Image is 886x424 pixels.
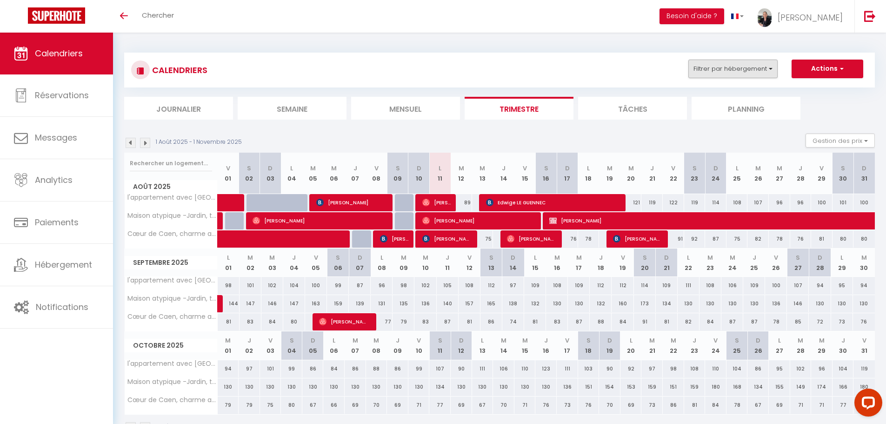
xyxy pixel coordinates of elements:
[534,253,537,262] abbr: L
[35,259,92,270] span: Hébergement
[578,153,600,194] th: 18
[393,295,414,312] div: 135
[699,313,721,330] div: 84
[831,249,853,277] th: 29
[796,253,800,262] abbr: S
[281,331,302,360] th: 04
[302,331,324,360] th: 05
[790,230,812,248] div: 76
[713,164,718,173] abbr: D
[590,295,612,312] div: 132
[283,277,305,294] div: 104
[853,153,875,194] th: 31
[707,253,713,262] abbr: M
[349,295,371,312] div: 139
[546,249,568,277] th: 16
[769,230,790,248] div: 78
[792,60,863,78] button: Actions
[283,249,305,277] th: 04
[281,153,302,194] th: 04
[599,253,603,262] abbr: J
[612,249,633,277] th: 19
[345,331,366,360] th: 07
[305,277,327,294] div: 100
[568,249,590,277] th: 17
[366,331,387,360] th: 08
[693,164,697,173] abbr: S
[502,249,524,277] th: 14
[124,97,233,120] li: Journalier
[290,164,293,173] abbr: L
[578,97,687,120] li: Tâches
[429,153,451,194] th: 11
[292,253,296,262] abbr: J
[590,277,612,294] div: 112
[7,4,35,32] button: Open LiveChat chat widget
[787,313,809,330] div: 85
[422,194,451,211] span: [PERSON_NAME]
[544,164,548,173] abbr: S
[35,89,89,101] span: Réservations
[811,194,833,211] div: 100
[472,331,493,360] th: 13
[641,194,663,211] div: 119
[613,230,663,248] span: [PERSON_NAME]
[218,249,240,277] th: 01
[439,164,441,173] abbr: L
[524,249,546,277] th: 15
[726,153,748,194] th: 25
[269,253,275,262] abbr: M
[261,277,283,294] div: 102
[327,295,349,312] div: 159
[612,277,633,294] div: 112
[523,164,527,173] abbr: V
[743,313,765,330] div: 87
[36,301,88,313] span: Notifications
[862,164,866,173] abbr: D
[480,164,485,173] abbr: M
[721,295,743,312] div: 130
[125,256,217,269] span: Septembre 2025
[853,194,875,211] div: 100
[684,153,706,194] th: 23
[408,153,430,194] th: 10
[261,249,283,277] th: 03
[747,230,769,248] div: 82
[240,313,261,330] div: 83
[705,153,726,194] th: 24
[765,277,787,294] div: 100
[261,295,283,312] div: 146
[480,277,502,294] div: 112
[753,253,756,262] abbr: J
[692,97,800,120] li: Planning
[765,313,787,330] div: 78
[705,194,726,211] div: 114
[387,153,408,194] th: 09
[663,194,684,211] div: 122
[126,212,219,219] span: Maison atypique -Jardin, terrasse & cabane perchée
[853,277,875,294] div: 94
[380,253,383,262] abbr: L
[459,249,480,277] th: 12
[480,313,502,330] div: 86
[240,249,261,277] th: 02
[371,295,393,312] div: 131
[28,7,85,24] img: Super Booking
[565,164,570,173] abbr: D
[769,194,790,211] div: 96
[678,249,699,277] th: 22
[126,194,219,201] span: l'appartement avec [GEOGRAPHIC_DATA][STREET_ADDRESS][PERSON_NAME]
[393,277,414,294] div: 98
[150,60,207,81] h3: CALENDRIERS
[366,153,387,194] th: 08
[437,313,459,330] div: 87
[721,313,743,330] div: 87
[316,194,387,211] span: [PERSON_NAME]
[730,253,735,262] abbr: M
[840,253,843,262] abbr: L
[546,295,568,312] div: 130
[841,164,845,173] abbr: S
[417,164,421,173] abbr: D
[486,194,621,211] span: Edwige LE GUENNEC
[323,153,345,194] th: 06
